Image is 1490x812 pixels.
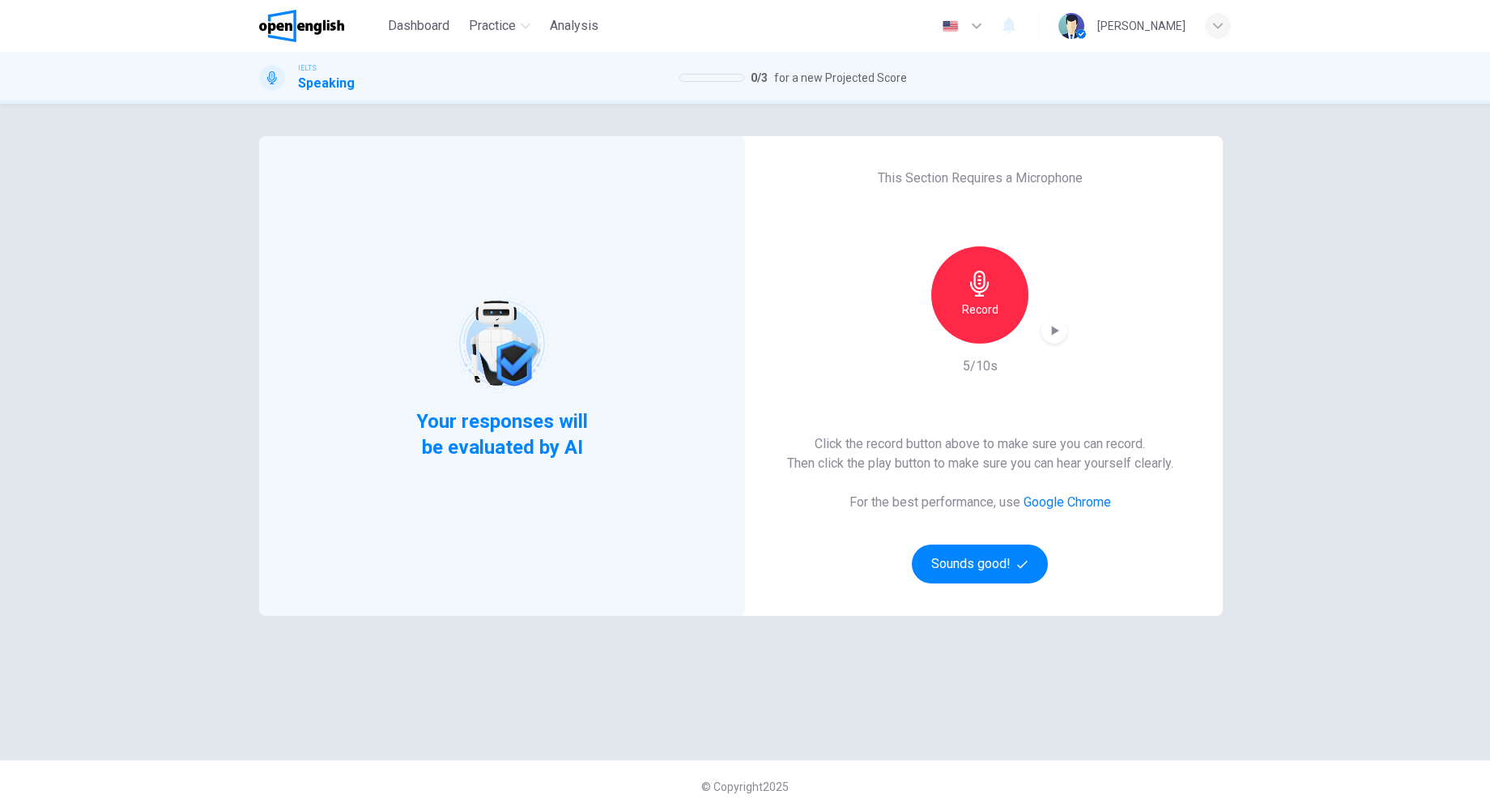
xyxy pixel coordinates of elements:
span: IELTS [298,62,317,74]
button: Dashboard [381,11,456,41]
a: Google Chrome [1024,494,1111,510]
h6: Record [962,300,998,319]
h6: For the best performance, use [849,493,1111,512]
button: Record [931,246,1028,344]
img: en [940,20,960,32]
h1: Speaking [298,74,355,93]
h6: 5/10s [963,357,998,376]
button: Practice [462,11,537,41]
span: Analysis [550,16,598,36]
h6: This Section Requires a Microphone [878,169,1083,188]
h6: Click the record button above to make sure you can record. Then click the play button to make sur... [787,434,1173,473]
a: OpenEnglish logo [259,10,381,42]
span: © Copyright 2025 [701,780,789,793]
span: Practice [469,16,516,36]
img: robot icon [450,292,553,395]
button: Analysis [543,11,605,41]
img: Profile picture [1058,13,1084,39]
span: for a new Projected Score [774,68,907,88]
span: Dashboard [388,16,449,36]
button: Sounds good! [912,545,1048,583]
div: [PERSON_NAME] [1097,16,1186,36]
span: 0 / 3 [751,68,768,88]
span: Your responses will be evaluated by AI [404,408,601,460]
img: OpenEnglish logo [259,10,344,42]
